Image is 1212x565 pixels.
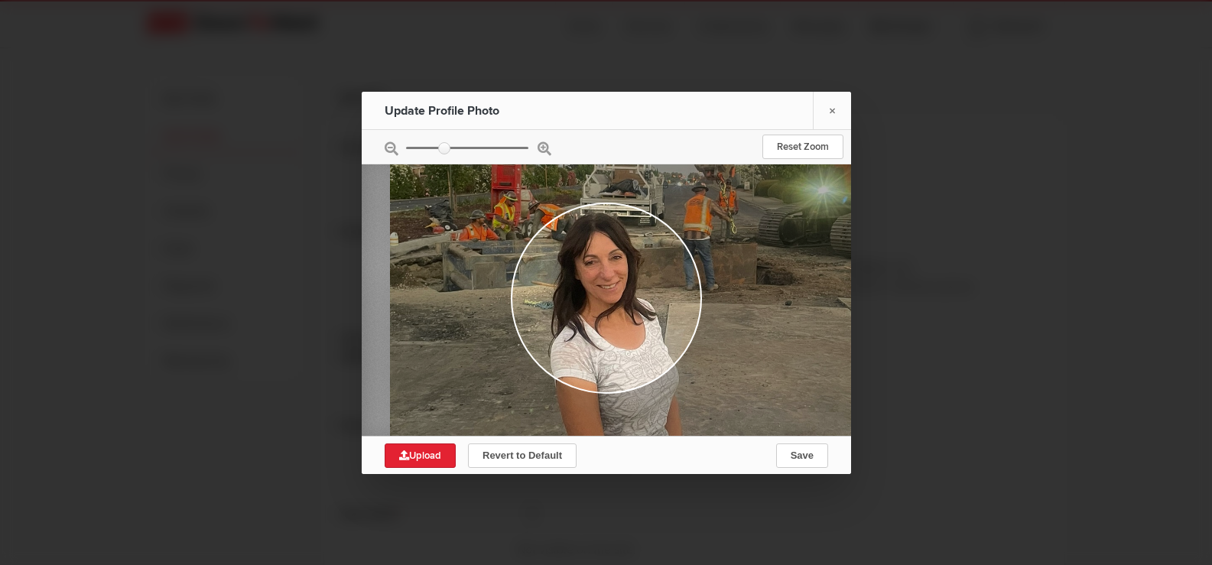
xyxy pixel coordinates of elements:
input: zoom [406,146,528,148]
button: Save [775,443,827,468]
span: Revert to Default [483,450,562,461]
div: Update Profile Photo [385,92,553,130]
a: Upload [385,443,456,468]
span: Upload [399,450,441,462]
span: Save [790,450,813,461]
button: Revert to Default [468,443,577,468]
a: Reset Zoom [762,135,843,159]
a: × [813,92,851,129]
